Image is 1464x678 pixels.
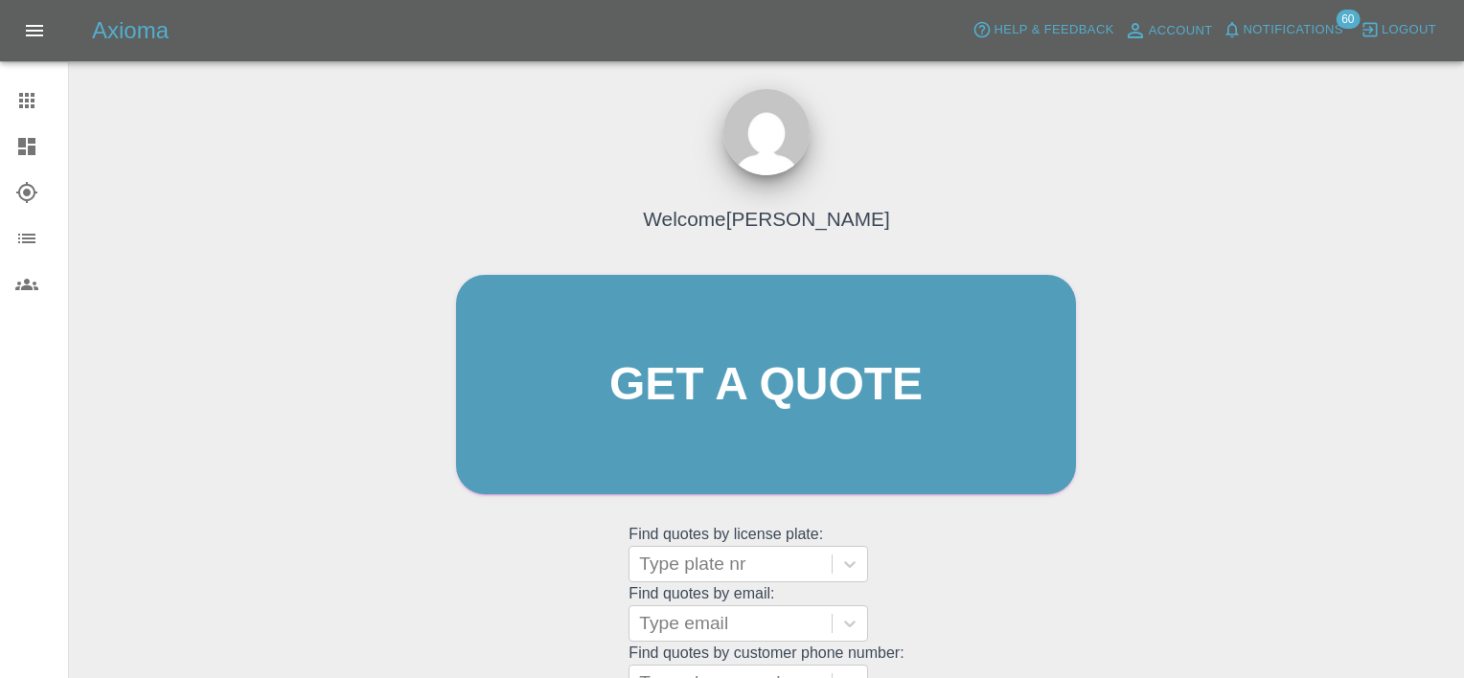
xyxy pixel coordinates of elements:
[994,19,1113,41] span: Help & Feedback
[629,526,904,582] grid: Find quotes by license plate:
[968,15,1118,45] button: Help & Feedback
[1336,10,1360,29] span: 60
[1356,15,1441,45] button: Logout
[643,204,889,234] h4: Welcome [PERSON_NAME]
[1244,19,1343,41] span: Notifications
[456,275,1076,494] a: Get a quote
[92,15,169,46] h5: Axioma
[1382,19,1436,41] span: Logout
[1149,20,1213,42] span: Account
[1218,15,1348,45] button: Notifications
[629,585,904,642] grid: Find quotes by email:
[1119,15,1218,46] a: Account
[11,8,57,54] button: Open drawer
[723,89,810,175] img: ...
